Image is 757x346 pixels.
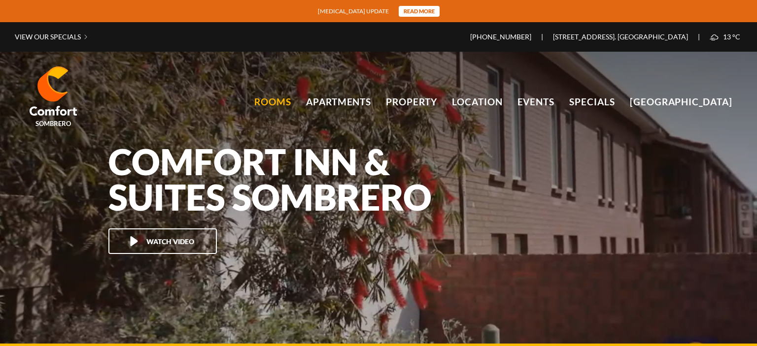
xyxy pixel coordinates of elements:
a: Events [517,94,555,109]
a: Property [386,94,437,109]
span: Sombrero [35,116,71,127]
a: [PHONE_NUMBER] [470,32,541,41]
span: [MEDICAL_DATA] update [318,6,389,16]
a: Rooms [254,94,291,109]
a: Specials [569,94,615,109]
span: Watch Video [146,237,194,246]
a: [STREET_ADDRESS]. [GEOGRAPHIC_DATA] [543,32,698,41]
span: | [470,22,698,52]
img: Comfort Inn & Suites Sombrero [30,66,77,116]
a: [GEOGRAPHIC_DATA] [630,94,732,109]
div: Read more [399,6,440,17]
a: Location [452,94,503,109]
h1: Comfort Inn & Suites Sombrero [108,144,453,215]
a: View our specials [15,22,81,52]
img: Watch Video [129,236,139,246]
a: Apartments [306,94,372,109]
span: 13 °C [700,32,740,41]
div: | [698,22,742,52]
button: Watch Video [108,228,217,254]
